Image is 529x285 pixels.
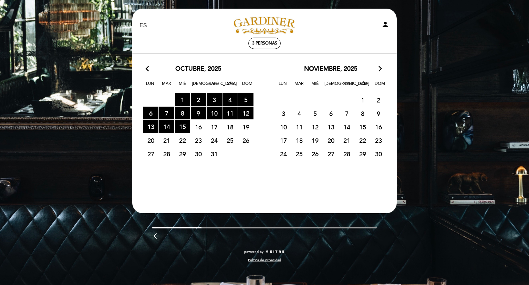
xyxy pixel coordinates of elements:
a: [PERSON_NAME] [221,16,308,35]
span: powered by [244,249,263,254]
span: 24 [276,147,291,160]
span: 24 [207,134,222,147]
span: 19 [308,134,323,147]
span: 10 [207,107,222,119]
span: 9 [371,107,386,120]
span: Lun [276,80,290,93]
span: 21 [159,134,174,147]
span: Mié [176,80,189,93]
span: 27 [143,147,158,160]
span: 3 [207,93,222,106]
span: Vie [208,80,222,93]
img: MEITRE [265,250,285,254]
span: 17 [276,134,291,147]
span: 4 [222,93,238,106]
a: Política de privacidad [248,258,281,263]
span: 11 [222,107,238,119]
span: 6 [143,107,158,119]
span: 29 [355,147,370,160]
span: 2 [371,94,386,106]
i: arrow_back_ios [146,65,152,73]
span: Mar [159,80,173,93]
span: Sáb [357,80,371,93]
span: 26 [308,147,323,160]
span: 18 [222,120,238,133]
span: 1 [355,94,370,106]
span: [DEMOGRAPHIC_DATA] [192,80,206,93]
span: 3 [276,107,291,120]
span: 6 [323,107,339,120]
span: 16 [191,120,206,133]
span: 30 [191,147,206,160]
span: Dom [373,80,387,93]
span: 2 [191,93,206,106]
span: 8 [355,107,370,120]
span: 30 [371,147,386,160]
a: powered by [244,249,285,254]
span: 27 [323,147,339,160]
span: 20 [143,134,158,147]
span: 13 [323,120,339,133]
span: 25 [222,134,238,147]
span: 29 [175,147,190,160]
span: Mié [308,80,322,93]
span: 23 [371,134,386,147]
span: 13 [143,120,158,133]
span: [DEMOGRAPHIC_DATA] [324,80,338,93]
span: 25 [292,147,307,160]
span: Sáb [224,80,238,93]
span: 22 [355,134,370,147]
i: arrow_backward [152,232,160,240]
span: 7 [159,107,174,119]
span: 22 [175,134,190,147]
button: person [381,20,390,31]
span: Mar [292,80,306,93]
span: octubre, 2025 [175,65,221,73]
span: 19 [238,120,253,133]
span: 11 [292,120,307,133]
span: 21 [339,134,354,147]
span: 28 [339,147,354,160]
span: 17 [207,120,222,133]
span: 31 [207,147,222,160]
span: 14 [339,120,354,133]
span: 28 [159,147,174,160]
span: 12 [308,120,323,133]
span: 7 [339,107,354,120]
span: 12 [238,107,253,119]
span: 23 [191,134,206,147]
span: 8 [175,107,190,119]
span: 5 [238,93,253,106]
span: 5 [308,107,323,120]
span: Lun [143,80,157,93]
span: 18 [292,134,307,147]
span: 14 [159,120,174,133]
span: 16 [371,120,386,133]
span: Dom [240,80,254,93]
span: 10 [276,120,291,133]
span: 20 [323,134,339,147]
span: noviembre, 2025 [304,65,357,73]
span: 4 [292,107,307,120]
span: 3 personas [252,41,277,46]
span: 15 [355,120,370,133]
i: arrow_forward_ios [377,65,383,73]
i: person [381,20,390,29]
span: Vie [341,80,354,93]
span: 9 [191,107,206,119]
span: 1 [175,93,190,106]
span: 26 [238,134,253,147]
span: 15 [175,120,190,133]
